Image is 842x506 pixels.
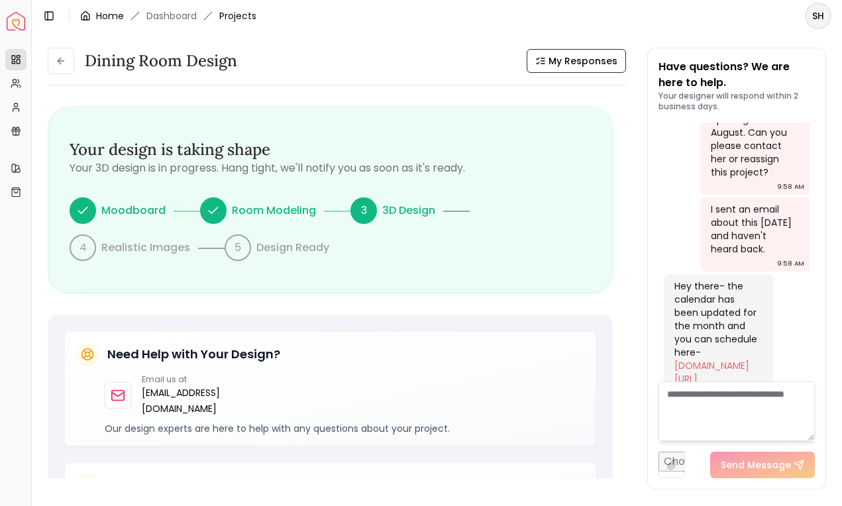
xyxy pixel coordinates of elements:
[549,54,617,68] span: My Responses
[805,3,831,29] button: SH
[674,279,760,399] div: Hey there- the calendar has been updated for the month and you can schedule here-
[658,91,815,112] p: Your designer will respond within 2 business days.
[101,203,166,219] p: Moodboard
[70,160,591,176] p: Your 3D design is in progress. Hang tight, we'll notify you as soon as it's ready.
[80,9,256,23] nav: breadcrumb
[658,59,815,91] p: Have questions? We are here to help.
[7,12,25,30] a: Spacejoy
[219,9,256,23] span: Projects
[225,234,251,261] div: 5
[85,50,237,72] h3: Dining Room design
[527,49,626,73] button: My Responses
[146,9,197,23] a: Dashboard
[70,234,96,261] div: 4
[142,374,220,385] p: Email us at
[777,180,804,193] div: 9:58 AM
[105,422,585,435] p: Our design experts are here to help with any questions about your project.
[7,12,25,30] img: Spacejoy Logo
[70,139,591,160] h3: Your design is taking shape
[350,197,377,224] div: 3
[382,203,435,219] p: 3D Design
[96,9,124,23] a: Home
[777,257,804,270] div: 9:58 AM
[101,240,190,256] p: Realistic Images
[107,345,280,364] h5: Need Help with Your Design?
[806,4,830,28] span: SH
[711,203,796,256] div: I sent an email about this [DATE] and haven't heard back.
[232,203,316,219] p: Room Modeling
[256,240,329,256] p: Design Ready
[674,359,749,399] a: [DOMAIN_NAME][URL][PERSON_NAME]
[107,476,288,495] h5: Stay Updated on Your Project
[142,385,220,417] a: [EMAIL_ADDRESS][DOMAIN_NAME]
